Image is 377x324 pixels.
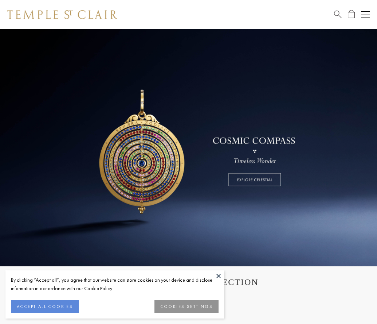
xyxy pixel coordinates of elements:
a: Search [334,10,342,19]
button: Open navigation [361,10,370,19]
button: ACCEPT ALL COOKIES [11,300,79,313]
img: Temple St. Clair [7,10,117,19]
a: Open Shopping Bag [348,10,355,19]
button: COOKIES SETTINGS [154,300,219,313]
div: By clicking “Accept all”, you agree that our website can store cookies on your device and disclos... [11,276,219,293]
